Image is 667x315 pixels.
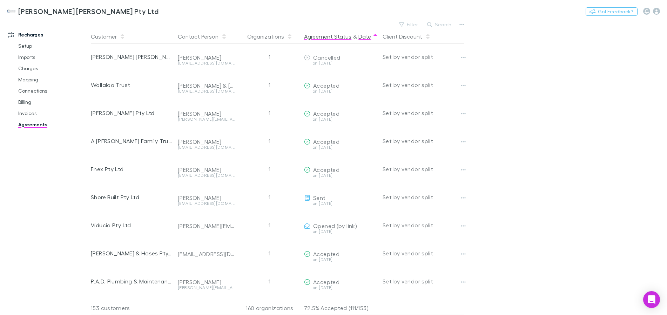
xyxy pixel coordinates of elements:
div: on [DATE] [304,229,377,234]
div: [EMAIL_ADDRESS][DOMAIN_NAME] [178,145,235,149]
div: 1 [238,127,301,155]
div: Shore Built Pty Ltd [91,183,172,211]
div: [PERSON_NAME][EMAIL_ADDRESS][PERSON_NAME][DOMAIN_NAME] [178,222,235,229]
div: [PERSON_NAME] [PERSON_NAME] [91,43,172,71]
a: Imports [11,52,95,63]
span: Accepted [313,250,339,257]
button: Date [358,29,371,43]
div: Enex Pty Ltd [91,155,172,183]
div: [EMAIL_ADDRESS][DOMAIN_NAME] [178,89,235,93]
a: Connections [11,85,95,96]
span: Cancelled [313,54,340,61]
button: Filter [396,20,422,29]
span: Sent [313,194,325,201]
p: 72.5% Accepted (111/153) [304,301,377,315]
div: Set by vendor split [383,267,464,295]
a: [PERSON_NAME] [PERSON_NAME] Pty Ltd [3,3,163,20]
div: on [DATE] [304,201,377,206]
div: 153 customers [91,301,175,315]
a: Agreements [11,119,95,130]
div: on [DATE] [304,286,377,290]
div: [EMAIL_ADDRESS][DOMAIN_NAME] [178,173,235,177]
img: Hotchkin Hughes Pty Ltd's Logo [7,7,15,15]
div: Set by vendor split [383,99,464,127]
div: [PERSON_NAME] & Hoses Pty. Ltd. [91,239,172,267]
div: 1 [238,155,301,183]
div: & [304,29,377,43]
div: on [DATE] [304,61,377,65]
div: A [PERSON_NAME] Family Trust [91,127,172,155]
div: [PERSON_NAME][EMAIL_ADDRESS][DOMAIN_NAME] [178,286,235,290]
div: 1 [238,99,301,127]
div: on [DATE] [304,145,377,149]
span: Opened (by link) [313,222,357,229]
button: Client Discount [383,29,431,43]
div: [PERSON_NAME] [178,166,235,173]
span: Accepted [313,279,339,285]
span: Accepted [313,138,339,145]
button: Contact Person [178,29,227,43]
div: [EMAIL_ADDRESS][DOMAIN_NAME] [178,250,235,257]
span: Accepted [313,82,339,89]
span: Accepted [313,166,339,173]
div: Set by vendor split [383,155,464,183]
button: Agreement Status [304,29,351,43]
a: Billing [11,96,95,108]
div: P.A.D. Plumbing & Maintenance Pty Ltd [91,267,172,295]
div: [PERSON_NAME] & [PERSON_NAME] [178,82,235,89]
a: Charges [11,63,95,74]
div: [EMAIL_ADDRESS][DOMAIN_NAME] [178,201,235,206]
div: [PERSON_NAME] [178,279,235,286]
div: Set by vendor split [383,43,464,71]
a: Invoices [11,108,95,119]
div: [PERSON_NAME] [178,194,235,201]
div: on [DATE] [304,89,377,93]
div: on [DATE] [304,117,377,121]
div: 1 [238,211,301,239]
div: Set by vendor split [383,71,464,99]
a: Setup [11,40,95,52]
div: [PERSON_NAME][EMAIL_ADDRESS][DOMAIN_NAME] [178,117,235,121]
h3: [PERSON_NAME] [PERSON_NAME] Pty Ltd [18,7,159,15]
button: Got Feedback? [586,7,638,16]
div: [PERSON_NAME] [178,54,235,61]
div: on [DATE] [304,173,377,177]
a: Mapping [11,74,95,85]
div: Set by vendor split [383,183,464,211]
button: Customer [91,29,125,43]
div: Set by vendor split [383,211,464,239]
button: Search [424,20,456,29]
div: Viducia Pty Ltd [91,211,172,239]
a: Recharges [1,29,95,40]
div: Set by vendor split [383,127,464,155]
div: 1 [238,43,301,71]
div: Set by vendor split [383,239,464,267]
div: [PERSON_NAME] Pty Ltd [91,99,172,127]
button: Organizations [247,29,292,43]
div: on [DATE] [304,257,377,262]
div: 1 [238,239,301,267]
div: [EMAIL_ADDRESS][DOMAIN_NAME] [178,61,235,65]
div: 1 [238,267,301,295]
div: [PERSON_NAME] [178,110,235,117]
div: [PERSON_NAME] [178,138,235,145]
div: Open Intercom Messenger [643,291,660,308]
div: 1 [238,71,301,99]
div: Wallaloo Trust [91,71,172,99]
span: Accepted [313,110,339,117]
div: 1 [238,183,301,211]
div: 160 organizations [238,301,301,315]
